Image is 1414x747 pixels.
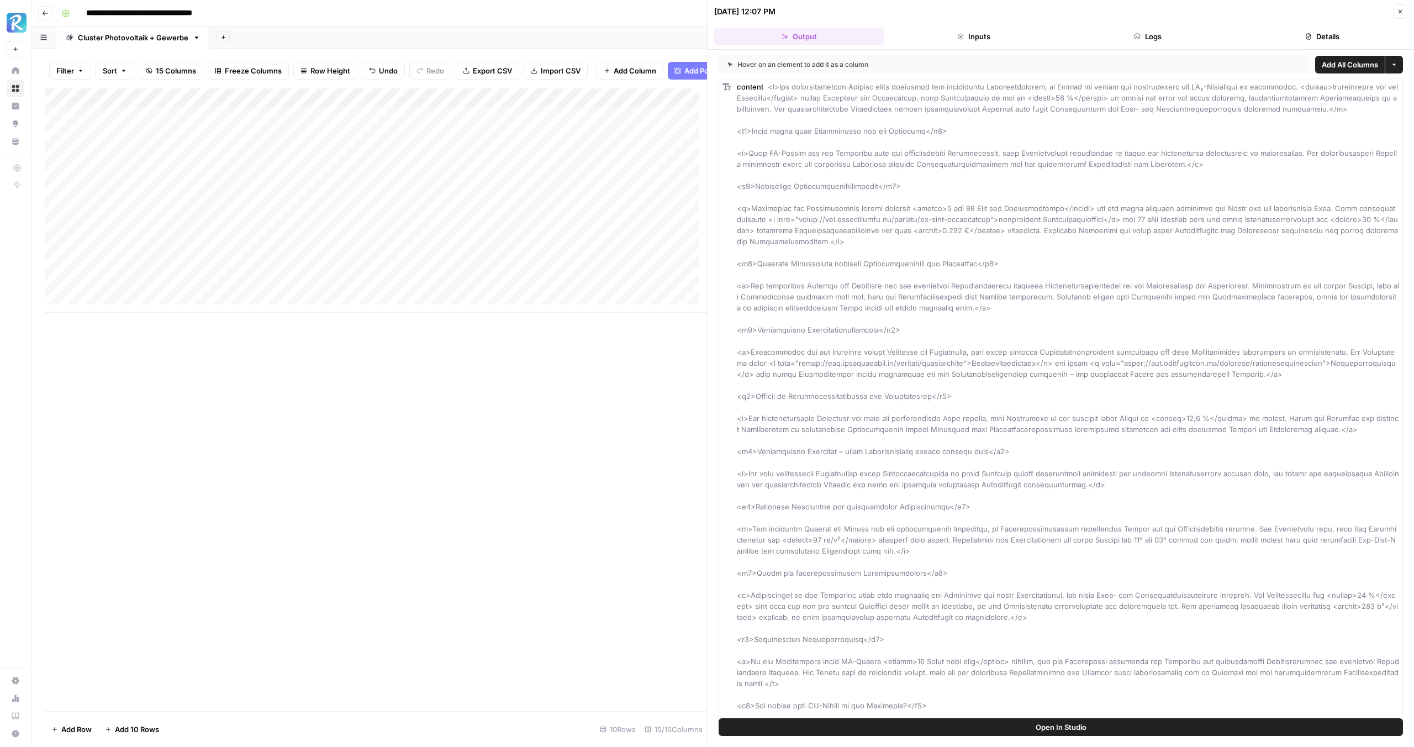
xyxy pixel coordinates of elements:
[541,65,581,76] span: Import CSV
[7,97,24,115] a: Insights
[456,62,519,80] button: Export CSV
[1237,28,1407,45] button: Details
[139,62,203,80] button: 15 Columns
[78,32,188,43] div: Cluster Photovoltaik + Gewerbe
[714,6,775,17] div: [DATE] 12:07 PM
[379,65,398,76] span: Undo
[7,115,24,133] a: Opportunities
[595,720,640,738] div: 10 Rows
[61,724,92,735] span: Add Row
[56,65,74,76] span: Filter
[727,60,1084,70] div: Hover on an element to add it as a column
[1063,28,1233,45] button: Logs
[98,720,166,738] button: Add 10 Rows
[208,62,289,80] button: Freeze Columns
[293,62,357,80] button: Row Height
[7,80,24,97] a: Browse
[115,724,159,735] span: Add 10 Rows
[597,62,663,80] button: Add Column
[1322,59,1378,70] span: Add All Columns
[714,28,884,45] button: Output
[310,65,350,76] span: Row Height
[473,65,512,76] span: Export CSV
[103,65,117,76] span: Sort
[7,690,24,707] a: Usage
[684,65,745,76] span: Add Power Agent
[7,13,27,33] img: Radyant Logo
[889,28,1059,45] button: Inputs
[737,82,763,91] span: content
[7,672,24,690] a: Settings
[7,62,24,80] a: Home
[1315,56,1385,73] button: Add All Columns
[49,62,91,80] button: Filter
[640,720,707,738] div: 15/15 Columns
[56,27,210,49] a: Cluster Photovoltaik + Gewerbe
[362,62,405,80] button: Undo
[409,62,451,80] button: Redo
[7,133,24,150] a: Your Data
[7,707,24,725] a: Learning Hub
[7,9,24,36] button: Workspace: Radyant
[7,725,24,743] button: Help + Support
[45,720,98,738] button: Add Row
[1036,722,1086,733] span: Open In Studio
[96,62,134,80] button: Sort
[614,65,656,76] span: Add Column
[426,65,444,76] span: Redo
[719,718,1403,736] button: Open In Studio
[668,62,751,80] button: Add Power Agent
[225,65,282,76] span: Freeze Columns
[524,62,588,80] button: Import CSV
[156,65,196,76] span: 15 Columns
